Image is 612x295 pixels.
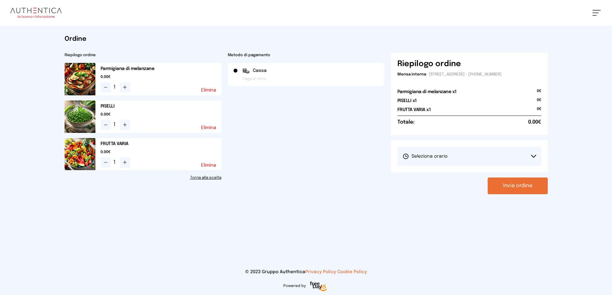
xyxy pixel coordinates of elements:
h2: Metodo di pagamento [228,53,385,58]
button: Seleziona orario [397,147,541,166]
span: Powered by [283,283,306,289]
h2: FRUTTA VARIA [101,141,221,147]
img: media [65,63,95,95]
span: Cassa [253,67,267,74]
h2: Parmigiana di melanzane [101,65,221,72]
span: 0€ [537,89,541,98]
span: 1 [113,83,117,91]
span: 0€ [537,107,541,116]
img: media [65,100,95,133]
h2: Riepilogo ordine [65,53,221,58]
span: 0.00€ [528,118,541,126]
span: Seleziona orario [403,153,448,160]
button: Elimina [201,163,216,168]
span: 0.00€ [101,112,221,117]
h6: Totale: [397,118,414,126]
span: 1 [113,159,117,166]
button: Elimina [201,126,216,130]
a: Privacy Policy [305,270,336,274]
p: - [STREET_ADDRESS] - [PHONE_NUMBER] [397,72,541,77]
h2: PISELLI [101,103,221,109]
h2: Parmigiana di melanzane x1 [397,89,457,95]
img: logo.8f33a47.png [10,8,62,18]
span: 0€ [537,98,541,107]
a: Cookie Policy [337,270,367,274]
h1: Ordine [65,35,548,44]
button: Invia ordine [488,178,548,194]
span: 0.00€ [101,150,221,155]
h6: Riepilogo ordine [397,59,461,69]
h2: FRUTTA VARIA x1 [397,107,431,113]
img: media [65,138,95,170]
span: Mensa interna [397,73,426,76]
p: © 2023 Gruppo Authentica [10,269,602,275]
a: Torna alla scelta [65,175,221,180]
button: Elimina [201,88,216,92]
span: Paga al ritiro [243,76,266,82]
img: logo-freeday.3e08031.png [308,280,329,293]
span: 0.00€ [101,74,221,80]
h2: PISELLI x1 [397,98,417,104]
span: 1 [113,121,117,129]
